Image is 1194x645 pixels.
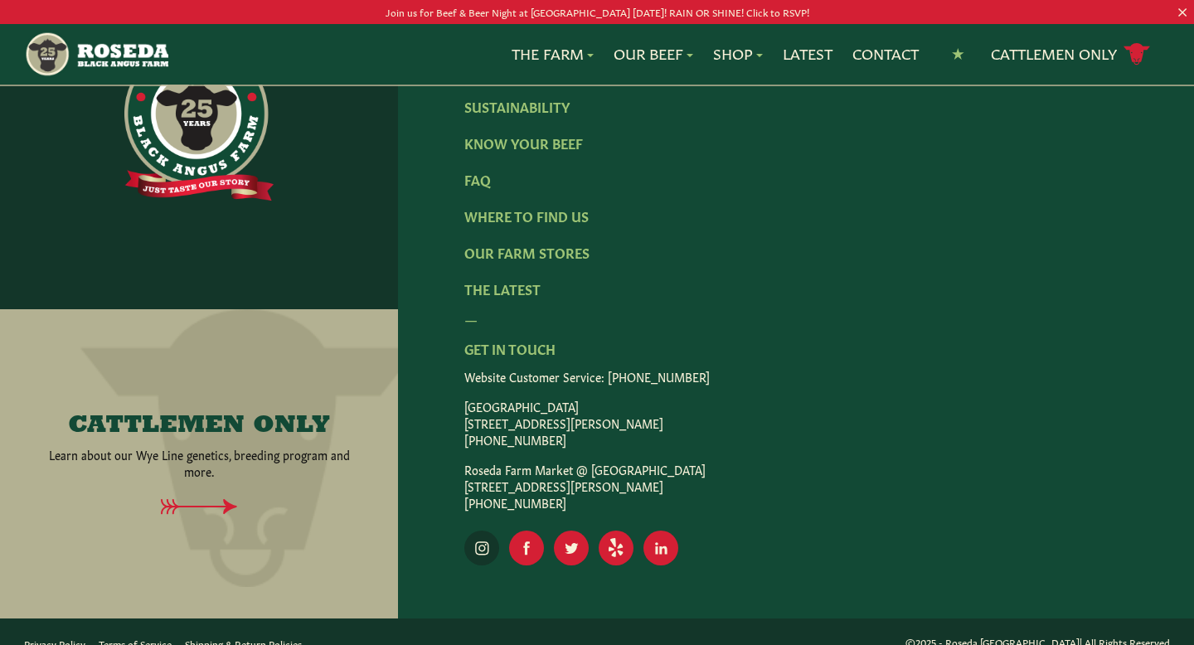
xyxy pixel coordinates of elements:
[124,41,274,201] img: https://roseda.com/wp-content/uploads/2021/06/roseda-25-full@2x.png
[991,40,1150,69] a: Cattlemen Only
[464,243,590,261] a: Our Farm Stores
[554,531,589,565] a: Visit Our Twitter Page
[512,43,594,65] a: The Farm
[509,531,544,565] a: Visit Our Facebook Page
[464,398,1128,448] p: [GEOGRAPHIC_DATA] [STREET_ADDRESS][PERSON_NAME] [PHONE_NUMBER]
[60,3,1134,21] p: Join us for Beef & Beer Night at [GEOGRAPHIC_DATA] [DATE]! RAIN OR SHINE! Click to RSVP!
[464,461,1128,511] p: Roseda Farm Market @ [GEOGRAPHIC_DATA] [STREET_ADDRESS][PERSON_NAME] [PHONE_NUMBER]
[33,413,365,479] a: CATTLEMEN ONLY Learn about our Wye Line genetics, breeding program and more.
[464,206,589,225] a: Where To Find Us
[464,133,583,152] a: Know Your Beef
[464,531,499,565] a: Visit Our Instagram Page
[643,531,678,565] a: Visit Our LinkedIn Page
[599,531,633,565] a: Visit Our Yelp Page
[783,43,832,65] a: Latest
[68,413,330,439] h4: CATTLEMEN ONLY
[33,446,365,479] p: Learn about our Wye Line genetics, breeding program and more.
[464,279,541,298] a: The Latest
[464,368,1128,385] p: Website Customer Service: [PHONE_NUMBER]
[464,170,491,188] a: FAQ
[852,43,919,65] a: Contact
[614,43,693,65] a: Our Beef
[464,97,570,115] a: Sustainability
[713,43,763,65] a: Shop
[24,31,168,78] img: https://roseda.com/wp-content/uploads/2021/05/roseda-25-header.png
[464,308,1128,328] div: —
[24,24,1170,85] nav: Main Navigation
